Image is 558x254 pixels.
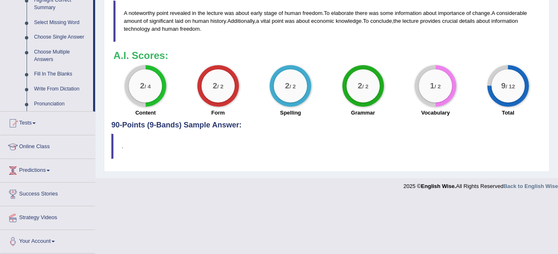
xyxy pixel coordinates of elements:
[476,18,490,24] span: about
[30,97,93,112] a: Pronunciation
[395,10,421,16] span: information
[30,45,93,67] a: Choose Multiple Answers
[124,18,142,24] span: amount
[227,18,255,24] span: Additionally
[113,0,540,42] blockquote: . . . , . , .
[129,10,155,16] span: noteworthy
[285,81,290,90] big: 2
[363,18,369,24] span: To
[331,10,354,16] span: elaborate
[285,18,295,24] span: was
[336,18,361,24] span: knowledge
[497,10,527,16] span: considerable
[157,10,168,16] span: point
[290,83,296,90] small: / 2
[438,10,465,16] span: importance
[30,67,93,82] a: Fill In The Blanks
[192,18,209,24] span: human
[472,10,490,16] span: change
[362,83,369,90] small: / 2
[393,18,401,24] span: the
[423,10,437,16] span: about
[175,18,183,24] span: laid
[111,134,542,159] blockquote: .
[355,10,368,16] span: there
[213,81,217,90] big: 2
[113,50,168,61] b: A.I. Scores:
[278,10,283,16] span: of
[435,83,441,90] small: / 2
[302,10,322,16] span: freedom
[492,10,495,16] span: A
[207,10,223,16] span: lecture
[504,183,558,189] a: Back to English Wise
[403,18,419,24] span: lecture
[442,18,458,24] span: crucial
[135,109,156,117] label: Content
[280,109,301,117] label: Spelling
[236,10,249,16] span: about
[143,18,148,24] span: of
[272,18,283,24] span: point
[217,83,224,90] small: / 2
[140,81,145,90] big: 2
[210,18,226,24] span: history
[30,30,93,45] a: Choose Single Answer
[30,15,93,30] a: Select Missing Word
[152,26,161,32] span: and
[285,10,301,16] span: human
[162,26,179,32] span: human
[403,178,558,190] div: 2025 © All Rights Reserved
[420,18,440,24] span: provides
[149,18,173,24] span: significant
[311,18,334,24] span: economic
[0,159,95,180] a: Predictions
[211,109,225,117] label: Form
[145,83,151,90] small: / 4
[0,230,95,251] a: Your Account
[492,18,518,24] span: information
[124,26,150,32] span: technology
[30,82,93,97] a: Write From Dictation
[421,109,450,117] label: Vocabulary
[264,10,277,16] span: stage
[358,81,362,90] big: 2
[0,183,95,203] a: Success Stories
[380,10,393,16] span: some
[502,109,514,117] label: Total
[192,10,196,16] span: in
[256,18,259,24] span: a
[421,183,456,189] strong: English Wise.
[370,18,392,24] span: conclude
[369,10,379,16] span: was
[501,81,506,90] big: 9
[296,18,310,24] span: about
[198,10,205,16] span: the
[180,26,200,32] span: freedom
[459,18,475,24] span: details
[251,10,262,16] span: early
[170,10,191,16] span: revealed
[124,10,127,16] span: A
[506,83,515,90] small: / 12
[430,81,435,90] big: 1
[351,109,375,117] label: Grammar
[0,135,95,156] a: Online Class
[185,18,191,24] span: on
[261,18,270,24] span: vital
[0,206,95,227] a: Strategy Videos
[0,112,95,132] a: Tests
[224,10,234,16] span: was
[324,10,330,16] span: To
[466,10,471,16] span: of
